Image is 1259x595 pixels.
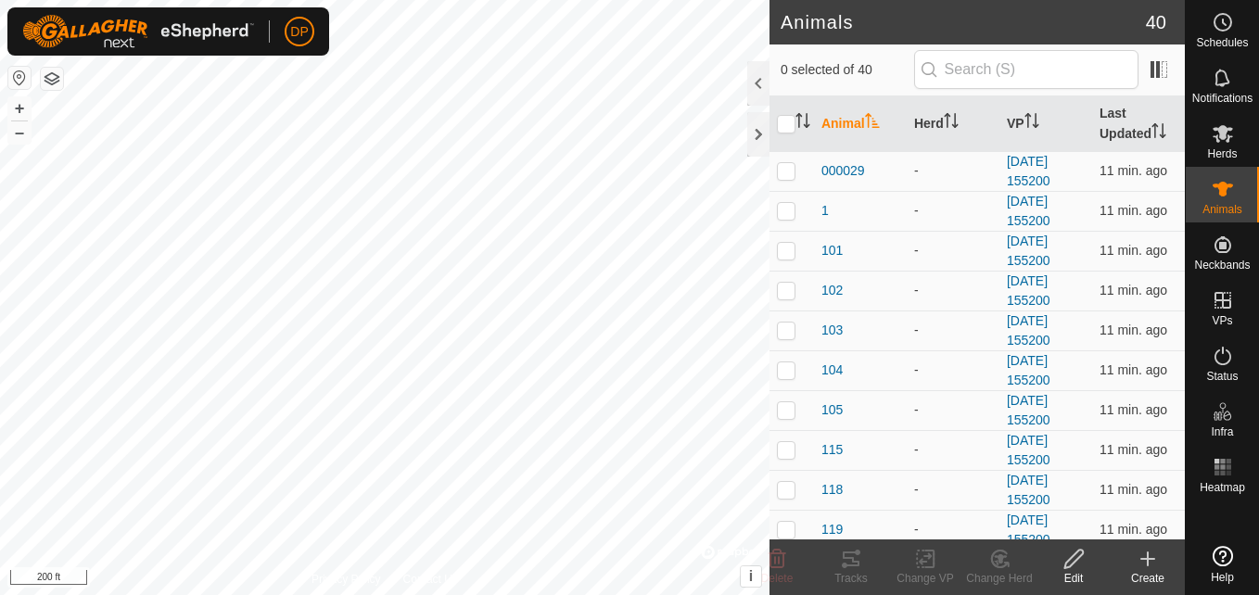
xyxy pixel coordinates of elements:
button: – [8,121,31,144]
span: Delete [761,572,794,585]
span: 102 [821,281,843,300]
a: [DATE] 155200 [1007,313,1050,348]
div: - [914,161,992,181]
div: - [914,361,992,380]
span: Sep 13, 2025, 11:38 AM [1100,482,1167,497]
span: 000029 [821,161,865,181]
span: Sep 13, 2025, 11:38 AM [1100,163,1167,178]
a: [DATE] 155200 [1007,273,1050,308]
div: - [914,440,992,460]
a: [DATE] 155200 [1007,473,1050,507]
span: 1 [821,201,829,221]
span: Schedules [1196,37,1248,48]
div: Change Herd [962,570,1036,587]
p-sorticon: Activate to sort [1151,126,1166,141]
div: - [914,281,992,300]
span: 40 [1146,8,1166,36]
p-sorticon: Activate to sort [1024,116,1039,131]
span: Status [1206,371,1238,382]
div: - [914,321,992,340]
span: 118 [821,480,843,500]
button: Map Layers [41,68,63,90]
span: Sep 13, 2025, 11:38 AM [1100,442,1167,457]
a: [DATE] 155200 [1007,154,1050,188]
img: Gallagher Logo [22,15,254,48]
div: - [914,400,992,420]
button: Reset Map [8,67,31,89]
span: 105 [821,400,843,420]
th: VP [999,96,1092,152]
span: Sep 13, 2025, 11:38 AM [1100,402,1167,417]
a: [DATE] 155200 [1007,353,1050,387]
div: - [914,201,992,221]
span: 119 [821,520,843,539]
span: 115 [821,440,843,460]
span: Herds [1207,148,1237,159]
button: i [741,566,761,587]
span: 0 selected of 40 [781,60,914,80]
th: Animal [814,96,907,152]
span: Animals [1202,204,1242,215]
a: [DATE] 155200 [1007,194,1050,228]
a: [DATE] 155200 [1007,234,1050,268]
a: Privacy Policy [312,571,381,588]
p-sorticon: Activate to sort [865,116,880,131]
span: 101 [821,241,843,260]
div: - [914,480,992,500]
div: Tracks [814,570,888,587]
span: Sep 13, 2025, 11:38 AM [1100,243,1167,258]
div: - [914,241,992,260]
span: Infra [1211,426,1233,437]
div: Create [1111,570,1185,587]
a: [DATE] 155200 [1007,433,1050,467]
span: Sep 13, 2025, 11:38 AM [1100,283,1167,297]
th: Herd [907,96,999,152]
a: [DATE] 155200 [1007,513,1050,547]
span: DP [290,22,308,42]
span: Sep 13, 2025, 11:38 AM [1100,522,1167,537]
span: Notifications [1192,93,1253,104]
span: Sep 13, 2025, 11:38 AM [1100,323,1167,337]
th: Last Updated [1092,96,1185,152]
button: + [8,97,31,120]
span: 103 [821,321,843,340]
p-sorticon: Activate to sort [944,116,959,131]
div: Edit [1036,570,1111,587]
span: Neckbands [1194,260,1250,271]
div: - [914,520,992,539]
a: [DATE] 155200 [1007,393,1050,427]
a: Help [1186,538,1259,590]
p-sorticon: Activate to sort [795,116,810,131]
span: Help [1211,572,1234,583]
span: Sep 13, 2025, 11:38 AM [1100,362,1167,377]
a: Contact Us [403,571,458,588]
span: i [749,568,753,584]
span: Sep 13, 2025, 11:38 AM [1100,203,1167,218]
span: VPs [1212,315,1232,326]
span: 104 [821,361,843,380]
input: Search (S) [914,50,1138,89]
h2: Animals [781,11,1146,33]
div: Change VP [888,570,962,587]
span: Heatmap [1200,482,1245,493]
